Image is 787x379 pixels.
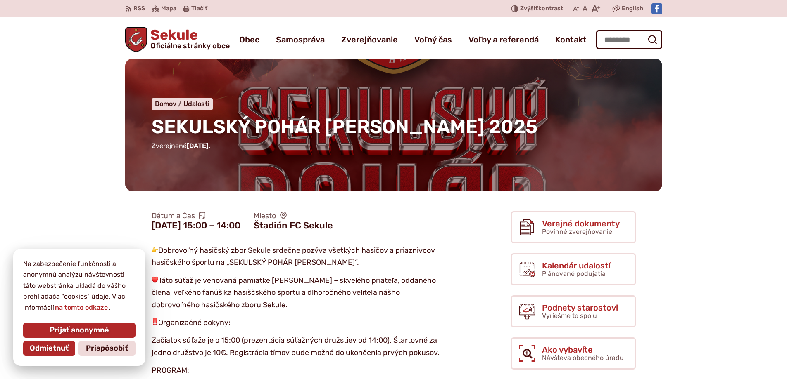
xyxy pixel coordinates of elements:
span: kontrast [520,5,563,12]
span: Vyriešme to spolu [542,312,597,320]
button: Prijať anonymné [23,323,136,338]
p: Organizačné pokyny: [152,317,445,329]
figcaption: [DATE] 15:00 – 14:00 [152,220,240,231]
span: Tlačiť [191,5,207,12]
figcaption: Štadión FC Sekule [254,220,333,231]
span: Dátum a Čas [152,211,240,221]
span: Miesto [254,211,333,221]
span: Mapa [161,4,176,14]
span: Odmietnuť [30,344,69,353]
span: Verejné dokumenty [542,219,620,228]
span: Sekule [147,28,230,49]
img: ‼️ [152,318,158,325]
p: Táto súťaž je venovaná pamiatke [PERSON_NAME] – skvelého priateľa, oddaného člena, veľkého fanúši... [152,275,445,311]
button: Odmietnuť [23,341,75,356]
a: Kalendár udalostí Plánované podujatia [511,253,636,285]
a: Samospráva [276,28,325,51]
span: Kalendár udalostí [542,261,611,270]
a: Kontakt [555,28,587,51]
p: Dobrovoľný hasičský zbor Sekule srdečne pozýva všetkých hasičov a priaznivcov hasičského športu n... [152,245,445,269]
span: SEKULSKÝ POHÁR [PERSON_NAME] 2025 [152,115,537,138]
span: Domov [155,100,176,108]
span: Plánované podujatia [542,270,606,278]
p: Zverejnené . [152,141,636,151]
span: Zvýšiť [520,5,538,12]
button: Prispôsobiť [78,341,136,356]
span: Podnety starostovi [542,303,618,312]
a: Podnety starostovi Vyriešme to spolu [511,295,636,327]
img: 👉 [152,246,158,253]
span: [DATE] [187,142,209,150]
span: English [622,4,643,14]
a: Verejné dokumenty Povinné zverejňovanie [511,211,636,243]
span: Ako vybavíte [542,345,624,354]
a: Obec [239,28,259,51]
a: Logo Sekule, prejsť na domovskú stránku. [125,27,230,52]
a: na tomto odkaze [54,304,109,311]
span: Návšteva obecného úradu [542,354,624,362]
a: Zverejňovanie [341,28,398,51]
span: RSS [133,4,145,14]
span: Oficiálne stránky obce [150,42,230,49]
a: Udalosti [183,100,209,108]
span: Prispôsobiť [86,344,128,353]
a: Voľby a referendá [468,28,539,51]
img: ❤️ [152,276,158,283]
span: Povinné zverejňovanie [542,228,612,235]
span: Prijať anonymné [50,326,109,335]
a: English [620,4,645,14]
img: Prejsť na domovskú stránku [125,27,147,52]
img: Prejsť na Facebook stránku [651,3,662,14]
a: Voľný čas [414,28,452,51]
p: Začiatok súťaže je o 15:00 (prezentácia súťažných družstiev od 14:00). Štartovné za jedno družstv... [152,334,445,359]
a: Ako vybavíte Návšteva obecného úradu [511,337,636,370]
p: Na zabezpečenie funkčnosti a anonymnú analýzu návštevnosti táto webstránka ukladá do vášho prehli... [23,259,136,313]
a: Domov [155,100,183,108]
